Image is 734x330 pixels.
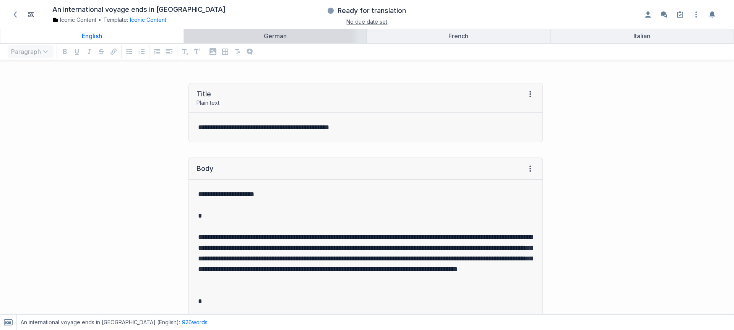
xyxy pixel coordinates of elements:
[706,8,718,21] button: Toggle the notification sidebar
[52,5,226,14] h1: An international voyage ends in New Zealand
[526,164,535,173] span: Field menu
[187,32,364,40] div: German
[182,319,208,325] span: 926 words
[52,5,226,14] span: An international voyage ends in [GEOGRAPHIC_DATA]
[642,8,654,21] button: Enable the assignees sidebar
[550,29,734,43] a: Italian
[9,8,22,21] a: Back
[21,319,180,326] span: An international voyage ends in [GEOGRAPHIC_DATA] (English) :
[130,16,166,24] button: Iconic Content
[196,164,213,173] div: Body
[367,29,550,43] a: French
[196,89,211,99] div: Title
[674,8,686,21] a: Setup guide
[98,16,101,24] span: •
[3,32,180,40] div: English
[338,6,406,15] h3: Ready for translation
[52,16,242,24] div: Template:
[326,4,407,18] button: Ready for translation
[346,18,387,26] button: No due date set
[526,89,535,99] span: Field menu
[370,32,547,40] div: French
[128,16,166,24] div: Iconic Content
[250,4,484,25] div: Ready for translationNo due date set
[0,29,183,43] a: English
[25,8,37,21] button: Toggle Item List
[658,8,670,21] button: Enable the commenting sidebar
[196,99,219,106] span: Plain text
[184,29,367,43] a: German
[554,32,731,40] div: Italian
[346,18,387,25] span: No due date set
[52,16,96,24] a: Iconic Content
[182,319,208,326] button: 926words
[6,44,55,60] div: Paragraph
